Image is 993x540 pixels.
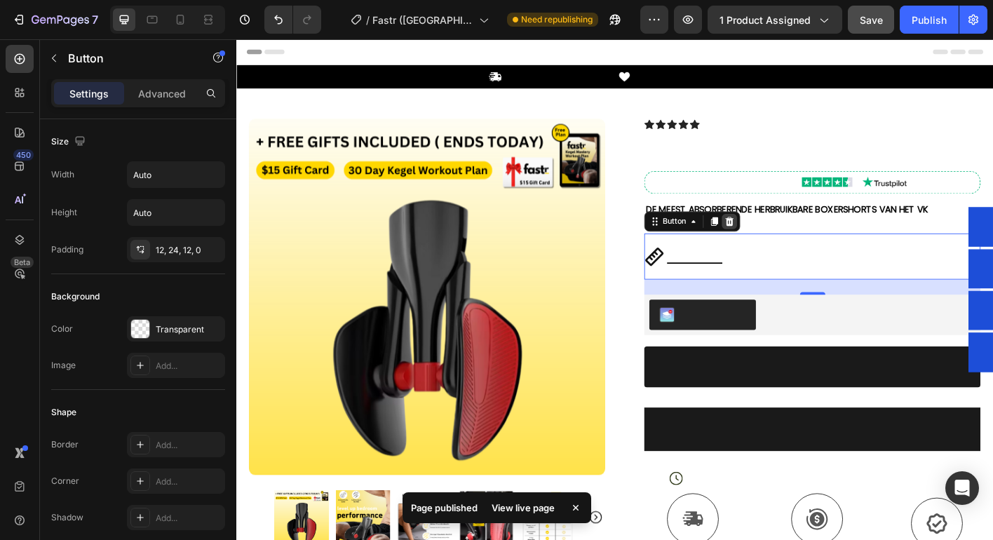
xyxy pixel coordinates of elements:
span: (1349 [525,89,546,100]
p: Page published [411,501,478,515]
p: Advanced [138,86,186,101]
div: Undo/Redo [264,6,321,34]
div: Add... [156,475,222,488]
span: beoordelingen [546,87,614,100]
span: Popup 1 [820,192,835,224]
strong: 'UITSTEKEND' [537,153,617,165]
span: / [366,13,370,27]
span: Save [860,14,883,26]
p: Settings [69,86,109,101]
p: Nu kopen [597,418,684,450]
div: Beta [11,257,34,268]
div: Size [51,133,88,151]
img: KachingBundles.png [471,298,487,315]
div: Corner [51,475,79,487]
p: Free Shipping [DATE] Only [302,36,406,48]
div: Height [51,206,77,219]
div: Shape [51,406,76,419]
div: Add... [156,512,222,525]
div: Border [51,438,79,451]
button: Save [848,6,894,34]
div: Transparent [156,323,222,336]
div: Toevoegen aan winkelwagen [558,356,724,373]
div: 450 [13,149,34,161]
span: ) [614,89,616,100]
p: 5,000+ Happy Customer [446,36,536,48]
span: Fastr ([GEOGRAPHIC_DATA]) - [DATE] 10:55:07 [372,13,473,27]
u: Maattabel [479,235,541,250]
span: 1 product assigned [720,13,811,27]
button: Kaching Bundles [459,290,578,323]
p: Button [68,50,187,67]
div: Open Intercom Messenger [945,471,979,505]
span: Need republishing [521,13,593,26]
div: Image [51,359,76,372]
img: gempages_580367979112301077-a35bad69-ac8c-4a0c-882d-6adf04e659f3.webp [696,153,745,165]
div: Kaching Bundles [499,298,567,313]
div: Background [51,290,100,303]
strong: DE MEEST ABSORBERENDE HERBRUIKBARE BOXERSHORTS VAN HET VK [455,182,769,196]
button: <p>Nu kopen</p> [454,410,827,458]
span: Popup 2 [820,239,835,271]
div: Publish [912,13,947,27]
input: Auto [128,162,224,187]
div: Add... [156,360,222,372]
img: gempages_580367979112301077-cfeaac4c-5fd6-4418-844c-fc828da97700.webp [629,154,685,164]
span: Popup 3 [820,285,835,318]
div: Add... [156,439,222,452]
iframe: Design area [236,39,993,540]
h1: FastrFitness™ Kegel Pro [454,104,827,144]
div: Color [51,323,73,335]
div: Button [471,196,503,209]
strong: Uitverkoop eindigt over 2 uur | Aanbieding voor beperkte tijd [504,481,798,493]
span: Popup 4 [820,332,835,364]
a: Maattabel [454,216,558,267]
p: 7 [92,11,98,28]
div: Width [51,168,74,181]
input: Auto [128,200,224,225]
div: Padding [51,243,83,256]
button: Publish [900,6,959,34]
div: View live page [483,498,563,518]
button: 1 product assigned [708,6,842,34]
button: 7 [6,6,104,34]
button: Toevoegen aan winkelwagen [454,342,827,387]
div: 12, 24, 12, 0 [156,244,222,257]
button: Carousel Next Arrow [391,523,408,540]
div: Shadow [51,511,83,524]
